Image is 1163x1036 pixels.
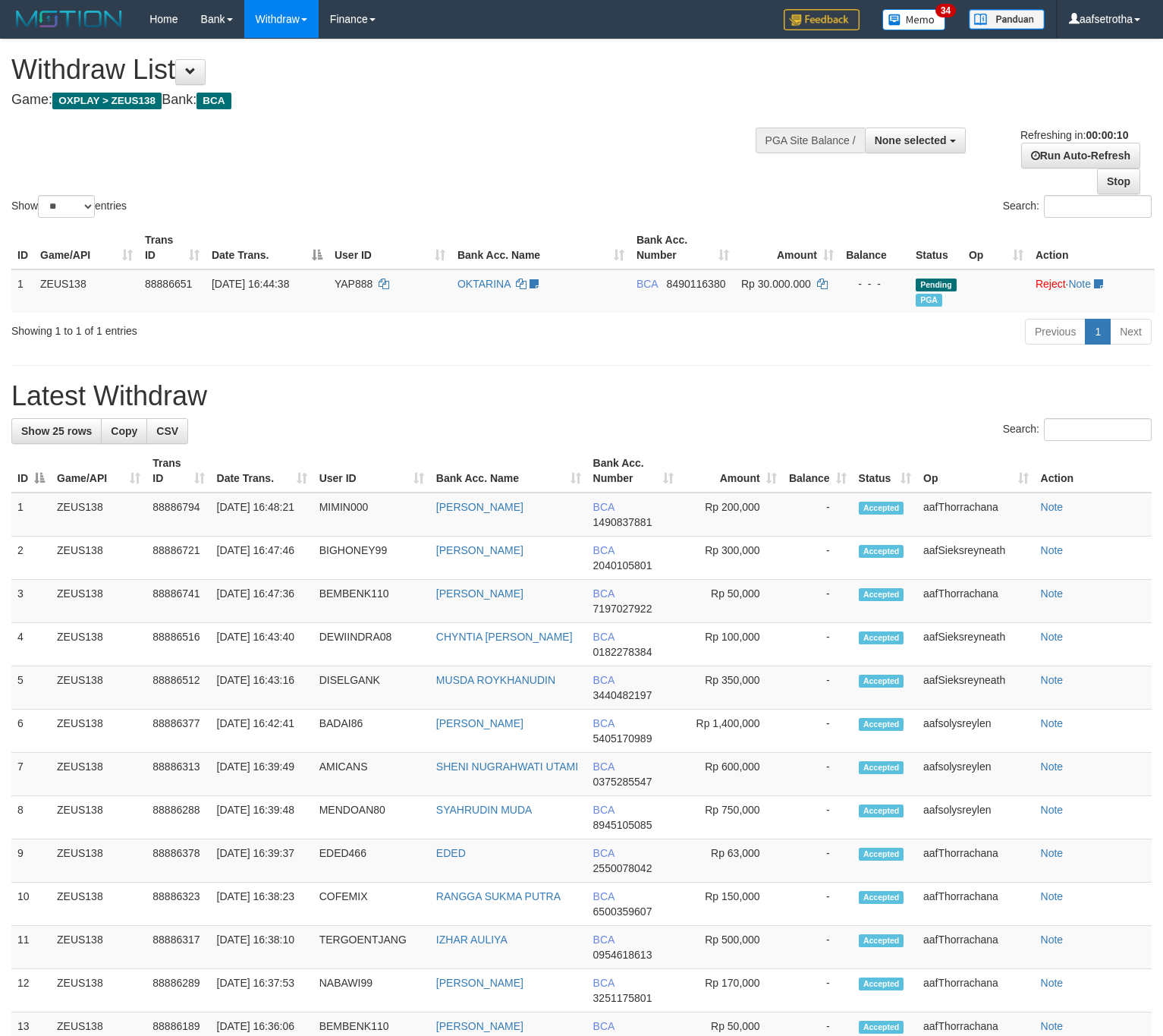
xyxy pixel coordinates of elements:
[1003,195,1152,218] label: Search:
[783,753,853,796] td: -
[917,537,1035,580] td: aafSieksreyneath
[11,710,51,753] td: 6
[1041,717,1064,729] a: Note
[436,631,573,643] a: CHYNTIA [PERSON_NAME]
[680,796,783,839] td: Rp 750,000
[11,926,51,969] td: 11
[680,926,783,969] td: Rp 500,000
[146,537,210,580] td: 88886721
[859,718,904,731] span: Accepted
[859,1021,904,1034] span: Accepted
[313,580,430,623] td: BEMBENK110
[1041,544,1064,556] a: Note
[859,891,904,904] span: Accepted
[783,969,853,1012] td: -
[436,934,508,946] a: IZHAR AULIYA
[1041,760,1064,773] a: Note
[1020,129,1128,141] span: Refreshing in:
[436,717,523,729] a: [PERSON_NAME]
[593,760,615,773] span: BCA
[146,710,210,753] td: 88886377
[211,796,313,839] td: [DATE] 16:39:48
[593,890,615,902] span: BCA
[11,8,127,30] img: MOTION_logo.png
[51,796,146,839] td: ZEUS138
[916,294,942,307] span: Marked by aafmaleo
[593,862,652,874] span: Copy 2550078042 to clipboard
[859,675,904,688] span: Accepted
[859,545,904,558] span: Accepted
[146,883,210,926] td: 88886323
[211,883,313,926] td: [DATE] 16:38:23
[11,55,760,85] h1: Withdraw List
[313,710,430,753] td: BADAI86
[593,949,652,961] span: Copy 0954618613 to clipboard
[916,279,957,291] span: Pending
[11,93,760,108] h4: Game: Bank:
[146,753,210,796] td: 88886313
[917,580,1035,623] td: aafThorrachana
[436,847,466,859] a: EDED
[11,418,102,444] a: Show 25 rows
[139,226,206,269] th: Trans ID: activate to sort column ascending
[593,776,652,788] span: Copy 0375285547 to clipboard
[34,269,139,313] td: ZEUS138
[11,796,51,839] td: 8
[865,128,966,153] button: None selected
[11,226,34,269] th: ID
[875,134,947,146] span: None selected
[212,278,289,290] span: [DATE] 16:44:38
[593,689,652,701] span: Copy 3440482197 to clipboard
[680,580,783,623] td: Rp 50,000
[436,501,523,513] a: [PERSON_NAME]
[593,559,652,572] span: Copy 2040105801 to clipboard
[146,926,210,969] td: 88886317
[783,710,853,753] td: -
[11,195,127,218] label: Show entries
[593,501,615,513] span: BCA
[1021,143,1140,168] a: Run Auto-Refresh
[667,278,726,290] span: Copy 8490116380 to clipboard
[593,819,652,831] span: Copy 8945105085 to clipboard
[211,493,313,537] td: [DATE] 16:48:21
[436,760,578,773] a: SHENI NUGRAHWATI UTAMI
[1068,278,1091,290] a: Note
[680,710,783,753] td: Rp 1,400,000
[593,587,615,600] span: BCA
[111,425,137,437] span: Copy
[457,278,511,290] a: OKTARINA
[1044,418,1152,441] input: Search:
[963,226,1029,269] th: Op: activate to sort column ascending
[917,926,1035,969] td: aafThorrachana
[859,805,904,817] span: Accepted
[51,537,146,580] td: ZEUS138
[1025,319,1086,345] a: Previous
[11,969,51,1012] td: 12
[211,449,313,493] th: Date Trans.: activate to sort column ascending
[593,717,615,729] span: BCA
[21,425,92,437] span: Show 25 rows
[436,1020,523,1032] a: [PERSON_NAME]
[783,623,853,666] td: -
[783,883,853,926] td: -
[969,9,1045,30] img: panduan.png
[11,666,51,710] td: 5
[840,226,910,269] th: Balance
[593,847,615,859] span: BCA
[783,493,853,537] td: -
[859,588,904,601] span: Accepted
[436,674,555,686] a: MUSDA ROYKHANUDIN
[313,796,430,839] td: MENDOAN80
[680,666,783,710] td: Rp 350,000
[328,226,451,269] th: User ID: activate to sort column ascending
[211,666,313,710] td: [DATE] 16:43:16
[917,710,1035,753] td: aafsolysreylen
[34,226,139,269] th: Game/API: activate to sort column ascending
[211,537,313,580] td: [DATE] 16:47:46
[146,796,210,839] td: 88886288
[593,544,615,556] span: BCA
[313,537,430,580] td: BIGHONEY99
[593,804,615,816] span: BCA
[910,226,963,269] th: Status
[313,449,430,493] th: User ID: activate to sort column ascending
